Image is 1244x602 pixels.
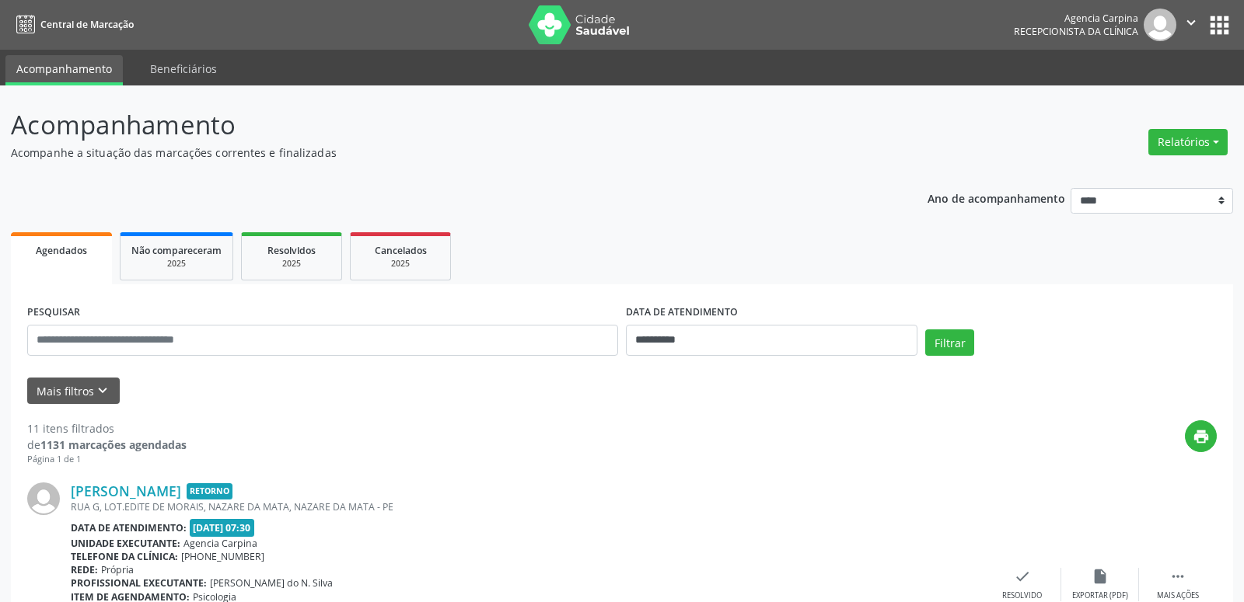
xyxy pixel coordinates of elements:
i:  [1169,568,1186,585]
i: insert_drive_file [1092,568,1109,585]
div: 11 itens filtrados [27,420,187,437]
button: Mais filtroskeyboard_arrow_down [27,378,120,405]
div: 2025 [253,258,330,270]
i: print [1193,428,1210,445]
label: PESQUISAR [27,301,80,325]
button: Relatórios [1148,129,1228,155]
span: [PERSON_NAME] do N. Silva [210,576,333,590]
b: Data de atendimento: [71,521,187,534]
b: Telefone da clínica: [71,550,178,563]
div: RUA G, LOT.EDITE DE MORAIS, NAZARE DA MATA, NAZARE DA MATA - PE [71,500,984,513]
b: Profissional executante: [71,576,207,590]
span: [DATE] 07:30 [190,519,255,537]
div: Página 1 de 1 [27,453,187,466]
i:  [1183,14,1200,31]
span: Cancelados [375,244,427,257]
span: Central de Marcação [40,18,134,31]
button: Filtrar [925,329,974,356]
span: Recepcionista da clínica [1014,25,1138,38]
i: keyboard_arrow_down [94,382,111,399]
div: Agencia Carpina [1014,12,1138,25]
p: Ano de acompanhamento [928,188,1065,207]
button: print [1185,420,1217,452]
span: Não compareceram [131,244,222,257]
div: Mais ações [1157,590,1199,601]
img: img [1144,9,1176,41]
div: 2025 [362,258,439,270]
a: [PERSON_NAME] [71,482,181,499]
span: Retorno [187,483,232,499]
a: Acompanhamento [5,55,123,85]
strong: 1131 marcações agendadas [40,437,187,452]
img: img [27,482,60,515]
a: Beneficiários [139,55,228,82]
p: Acompanhamento [11,106,866,144]
div: Exportar (PDF) [1072,590,1128,601]
a: Central de Marcação [11,12,134,37]
span: [PHONE_NUMBER] [181,550,264,563]
div: 2025 [131,258,222,270]
b: Rede: [71,563,98,576]
label: DATA DE ATENDIMENTO [626,301,738,325]
span: Agendados [36,244,87,257]
span: Resolvidos [267,244,316,257]
b: Unidade executante: [71,537,180,550]
i: check [1014,568,1031,585]
div: de [27,437,187,453]
span: Agencia Carpina [183,537,257,550]
span: Própria [101,563,134,576]
button: apps [1206,12,1233,39]
div: Resolvido [1002,590,1042,601]
button:  [1176,9,1206,41]
p: Acompanhe a situação das marcações correntes e finalizadas [11,144,866,161]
